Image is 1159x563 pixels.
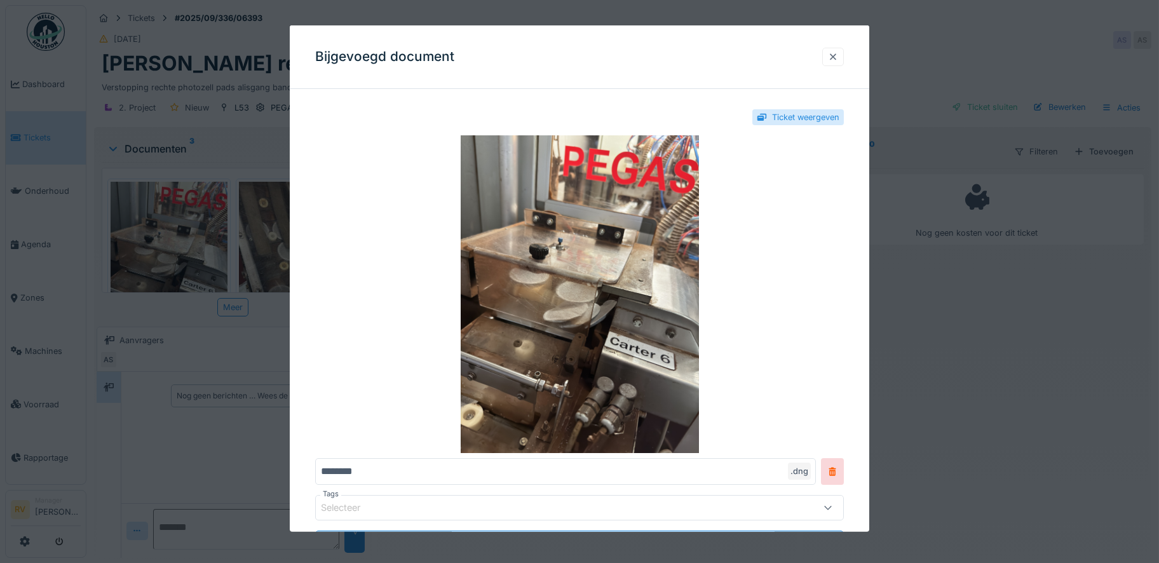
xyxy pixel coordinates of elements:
[315,49,454,65] h3: Bijgevoegd document
[315,135,844,453] img: 7e340eb9-e8f1-4f89-b066-05cd3e2a35b6-IMG_9781.dng
[788,463,811,480] div: .dng
[320,489,341,499] label: Tags
[321,501,378,515] div: Selecteer
[772,111,839,123] div: Ticket weergeven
